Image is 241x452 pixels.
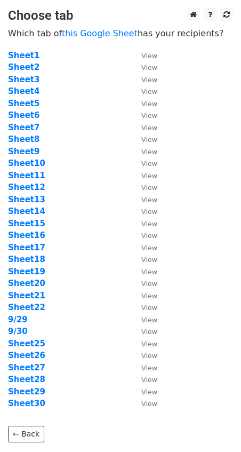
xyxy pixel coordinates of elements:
small: View [141,316,157,324]
a: View [131,291,157,300]
a: Sheet9 [8,147,39,156]
iframe: Chat Widget [188,401,241,452]
a: this Google Sheet [62,28,138,38]
a: View [131,51,157,60]
small: View [141,376,157,384]
a: View [131,147,157,156]
a: View [131,243,157,252]
a: View [131,267,157,276]
small: View [141,232,157,240]
small: View [141,172,157,180]
h3: Choose tab [8,8,233,23]
strong: Sheet17 [8,243,45,252]
a: Sheet5 [8,99,39,108]
small: View [141,88,157,96]
a: View [131,255,157,264]
a: View [131,75,157,84]
a: View [131,158,157,168]
a: Sheet18 [8,255,45,264]
a: Sheet21 [8,291,45,300]
small: View [141,112,157,120]
small: View [141,196,157,204]
a: Sheet14 [8,207,45,216]
a: View [131,134,157,144]
a: View [131,315,157,324]
a: View [131,219,157,228]
small: View [141,364,157,372]
a: View [131,231,157,240]
a: Sheet11 [8,171,45,180]
a: View [131,62,157,72]
a: Sheet1 [8,51,39,60]
a: 9/29 [8,315,28,324]
a: View [131,375,157,384]
a: Sheet25 [8,339,45,348]
a: Sheet19 [8,267,45,276]
a: Sheet29 [8,387,45,397]
a: Sheet20 [8,279,45,288]
small: View [141,244,157,252]
a: Sheet15 [8,219,45,228]
a: Sheet10 [8,158,45,168]
a: View [131,183,157,192]
a: View [131,110,157,120]
a: View [131,351,157,360]
a: Sheet2 [8,62,39,72]
a: Sheet13 [8,195,45,204]
strong: Sheet28 [8,375,45,384]
a: View [131,99,157,108]
a: Sheet16 [8,231,45,240]
strong: Sheet26 [8,351,45,360]
a: View [131,171,157,180]
a: View [131,327,157,336]
strong: Sheet3 [8,75,39,84]
small: View [141,280,157,288]
small: View [141,328,157,336]
small: View [141,268,157,276]
a: View [131,279,157,288]
strong: Sheet8 [8,134,39,144]
a: View [131,195,157,204]
a: Sheet12 [8,183,45,192]
small: View [141,400,157,408]
a: Sheet22 [8,303,45,312]
small: View [141,52,157,60]
small: View [141,340,157,348]
small: View [141,64,157,72]
small: View [141,256,157,264]
a: Sheet30 [8,399,45,408]
a: View [131,123,157,132]
a: View [131,339,157,348]
small: View [141,100,157,108]
small: View [141,304,157,312]
a: Sheet7 [8,123,39,132]
a: 9/30 [8,327,28,336]
a: Sheet6 [8,110,39,120]
a: View [131,387,157,397]
a: Sheet4 [8,86,39,96]
a: Sheet27 [8,363,45,372]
